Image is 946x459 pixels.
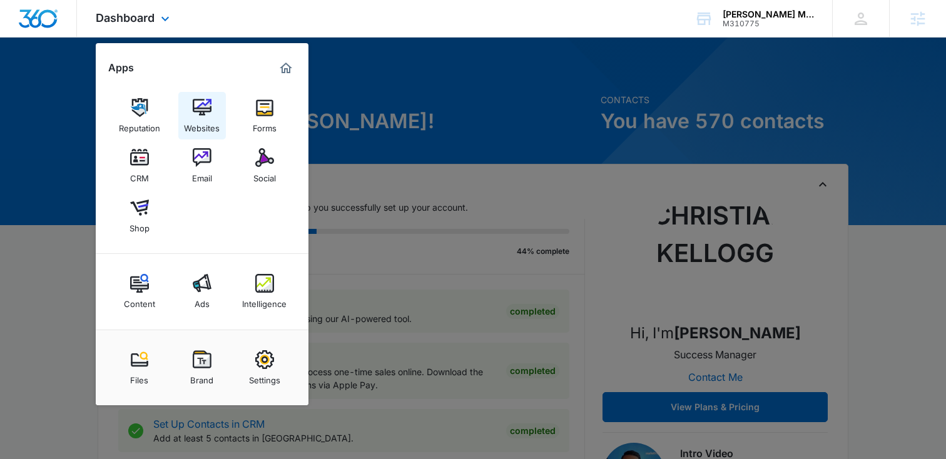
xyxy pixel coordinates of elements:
a: Websites [178,92,226,139]
a: Ads [178,268,226,315]
div: Forms [253,117,277,133]
div: Content [124,293,155,309]
div: Email [192,167,212,183]
div: Shop [130,217,150,233]
div: account id [723,19,814,28]
a: Shop [116,192,163,240]
div: Websites [184,117,220,133]
div: Intelligence [242,293,287,309]
a: Brand [178,344,226,391]
div: account name [723,9,814,19]
a: Forms [241,92,288,139]
a: Email [178,142,226,189]
div: Ads [195,293,210,309]
a: Settings [241,344,288,391]
div: Files [130,369,148,385]
a: Social [241,142,288,189]
span: Dashboard [96,11,155,24]
a: Marketing 360® Dashboard [276,58,296,78]
a: Content [116,268,163,315]
a: CRM [116,142,163,189]
div: Settings [249,369,280,385]
div: Reputation [119,117,160,133]
h2: Apps [108,62,134,74]
div: CRM [130,167,149,183]
a: Reputation [116,92,163,139]
a: Files [116,344,163,391]
div: Social [253,167,276,183]
a: Intelligence [241,268,288,315]
div: Brand [190,369,213,385]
